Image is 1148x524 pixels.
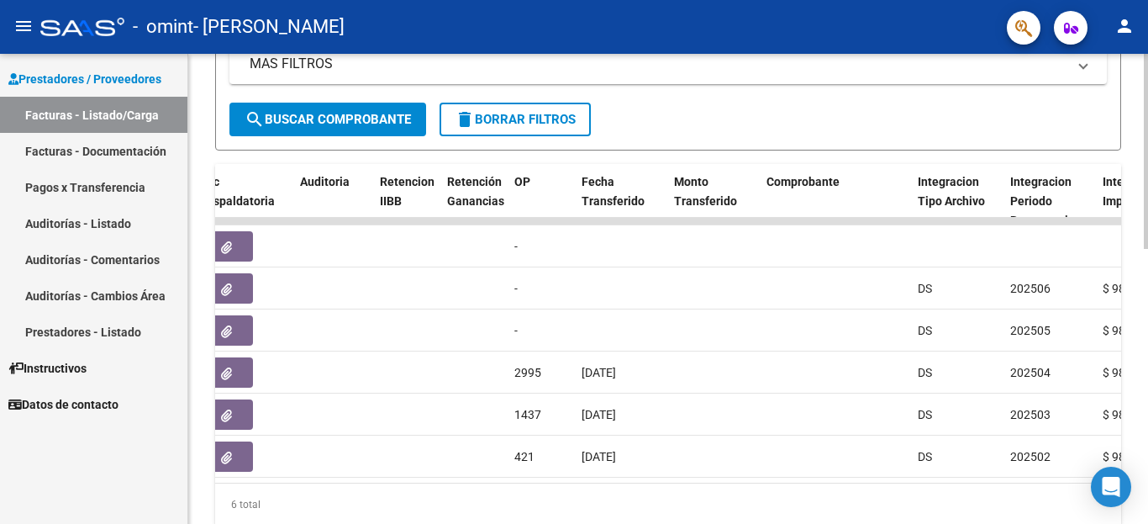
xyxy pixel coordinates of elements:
[1003,164,1096,238] datatable-header-cell: Integracion Periodo Presentacion
[514,450,535,463] span: 421
[508,164,575,238] datatable-header-cell: OP
[1091,467,1131,507] div: Open Intercom Messenger
[250,55,1066,73] mat-panel-title: MAS FILTROS
[911,164,1003,238] datatable-header-cell: Integracion Tipo Archivo
[514,366,541,379] span: 2995
[918,408,932,421] span: DS
[582,408,616,421] span: [DATE]
[514,408,541,421] span: 1437
[582,450,616,463] span: [DATE]
[766,175,840,188] span: Comprobante
[245,109,265,130] mat-icon: search
[1010,366,1051,379] span: 202504
[133,8,193,45] span: - omint
[8,359,87,378] span: Instructivos
[192,164,293,238] datatable-header-cell: Doc Respaldatoria
[918,366,932,379] span: DS
[229,44,1107,84] mat-expansion-panel-header: MAS FILTROS
[918,175,985,208] span: Integracion Tipo Archivo
[1114,16,1135,36] mat-icon: person
[582,366,616,379] span: [DATE]
[13,16,34,36] mat-icon: menu
[1010,408,1051,421] span: 202503
[514,175,530,188] span: OP
[293,164,373,238] datatable-header-cell: Auditoria
[380,175,434,208] span: Retencion IIBB
[229,103,426,136] button: Buscar Comprobante
[582,175,645,208] span: Fecha Transferido
[455,112,576,127] span: Borrar Filtros
[8,395,118,414] span: Datos de contacto
[440,103,591,136] button: Borrar Filtros
[373,164,440,238] datatable-header-cell: Retencion IIBB
[455,109,475,130] mat-icon: delete
[245,112,411,127] span: Buscar Comprobante
[1010,282,1051,295] span: 202506
[193,8,345,45] span: - [PERSON_NAME]
[1010,450,1051,463] span: 202502
[447,175,504,208] span: Retención Ganancias
[760,164,911,238] datatable-header-cell: Comprobante
[575,164,667,238] datatable-header-cell: Fecha Transferido
[674,175,737,208] span: Monto Transferido
[199,175,275,208] span: Doc Respaldatoria
[514,324,518,337] span: -
[1010,175,1082,227] span: Integracion Periodo Presentacion
[514,282,518,295] span: -
[440,164,508,238] datatable-header-cell: Retención Ganancias
[1010,324,1051,337] span: 202505
[918,324,932,337] span: DS
[514,240,518,253] span: -
[8,70,161,88] span: Prestadores / Proveedores
[300,175,350,188] span: Auditoria
[918,282,932,295] span: DS
[918,450,932,463] span: DS
[667,164,760,238] datatable-header-cell: Monto Transferido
